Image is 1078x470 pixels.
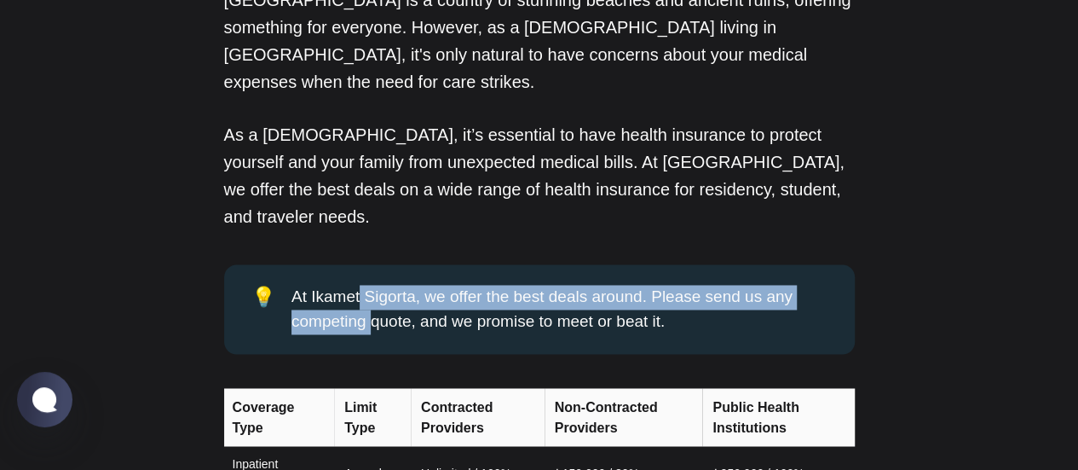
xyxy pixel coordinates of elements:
[251,285,291,334] div: 💡
[411,388,545,446] th: Contracted Providers
[334,388,411,446] th: Limit Type
[545,388,703,446] th: Non-Contracted Providers
[224,388,335,446] th: Coverage Type
[291,285,827,334] div: At Ikamet Sigorta, we offer the best deals around. Please send us any competing quote, and we pro...
[224,121,855,230] p: As a [DEMOGRAPHIC_DATA], it’s essential to have health insurance to protect yourself and your fam...
[702,388,854,446] th: Public Health Institutions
